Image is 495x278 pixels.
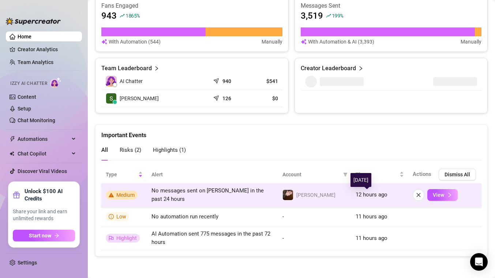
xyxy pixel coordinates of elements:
[350,173,371,187] div: [DATE]
[413,171,431,177] span: Actions
[447,192,452,198] span: right
[356,191,387,198] span: 12 hours ago
[10,136,15,142] span: thunderbolt
[18,148,70,159] span: Chat Copilot
[10,80,47,87] span: Izzy AI Chatter
[50,77,61,88] img: AI Chatter
[106,76,117,87] img: izzy-ai-chatter-avatar-DDCN_rTZ.svg
[101,38,107,46] img: svg%3e
[18,117,55,123] a: Chat Monitoring
[251,78,278,85] article: $541
[116,192,135,198] span: Medium
[356,213,387,220] span: 11 hours ago
[342,169,349,180] span: filter
[282,170,340,179] span: Account
[125,12,140,19] span: 1865 %
[120,77,143,85] span: AI Chatter
[147,166,278,184] th: Alert
[101,147,108,153] span: All
[262,38,282,46] article: Manually
[18,106,31,112] a: Setup
[358,64,363,73] span: right
[213,76,221,84] span: send
[470,253,488,271] div: Open Intercom Messenger
[120,94,159,102] span: [PERSON_NAME]
[427,189,458,201] button: View
[282,213,284,220] span: -
[151,230,270,246] span: AI Automation sent 775 messages in the past 72 hours
[433,192,444,198] span: View
[54,233,59,238] span: arrow-right
[154,64,159,73] span: right
[301,64,356,73] article: Creator Leaderboard
[416,192,421,198] span: close
[109,236,114,241] span: flag
[101,64,152,73] article: Team Leaderboard
[10,151,14,156] img: Chat Copilot
[343,172,348,177] span: filter
[301,38,307,46] img: svg%3e
[283,190,293,200] img: Sophie
[120,147,141,153] span: Risks ( 2 )
[351,166,408,184] th: Time
[18,59,53,65] a: Team Analytics
[116,214,126,219] span: Low
[282,235,284,241] span: -
[18,168,67,174] a: Discover Viral Videos
[296,192,335,198] span: [PERSON_NAME]
[109,38,161,46] article: With Automation (544)
[439,169,476,180] button: Dismiss All
[213,94,221,101] span: send
[308,38,374,46] article: With Automation & AI (3,393)
[251,95,278,102] article: $0
[356,235,387,241] span: 11 hours ago
[13,208,75,222] span: Share your link and earn unlimited rewards
[13,230,75,241] button: Start nowarrow-right
[356,170,398,179] span: Time
[101,10,117,22] article: 943
[151,187,264,203] span: No messages sent on [PERSON_NAME] in the past 24 hours
[13,191,20,199] span: gift
[109,214,114,219] span: info-circle
[301,10,323,22] article: 3,519
[18,133,70,145] span: Automations
[18,94,36,100] a: Content
[445,172,470,177] span: Dismiss All
[153,147,186,153] span: Highlights ( 1 )
[120,13,125,18] span: rise
[101,125,481,140] div: Important Events
[109,192,114,198] span: warning
[106,170,137,179] span: Type
[326,13,331,18] span: rise
[116,235,137,241] span: Highlight
[25,188,75,202] strong: Unlock $100 AI Credits
[18,44,76,55] a: Creator Analytics
[461,38,481,46] article: Manually
[106,93,116,104] img: Sophia Cundiff
[101,166,147,184] th: Type
[332,12,343,19] span: 199 %
[222,78,231,85] article: 940
[151,213,218,220] span: No automation run recently
[101,2,282,10] article: Fans Engaged
[301,2,482,10] article: Messages Sent
[29,233,51,238] span: Start now
[18,34,31,40] a: Home
[18,260,37,266] a: Settings
[222,95,231,102] article: 126
[6,18,61,25] img: logo-BBDzfeDw.svg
